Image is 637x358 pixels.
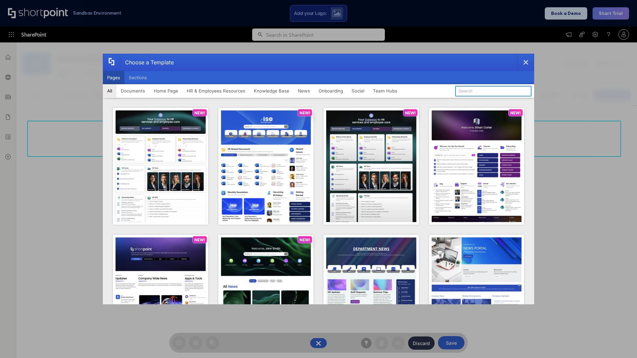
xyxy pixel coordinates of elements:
button: News [294,84,314,97]
button: Team Hubs [369,84,401,97]
input: Search [455,86,531,96]
p: NEW! [194,110,205,115]
button: Home Page [149,84,182,97]
p: NEW! [510,110,521,115]
p: NEW! [300,237,310,242]
button: Social [347,84,369,97]
button: Pages [103,71,124,84]
button: Sections [124,71,151,84]
button: HR & Employees Resources [182,84,249,97]
iframe: Chat Widget [518,281,637,358]
button: Documents [116,84,149,97]
p: NEW! [194,237,205,242]
button: Knowledge Base [249,84,294,97]
div: template selector [103,54,534,304]
button: Onboarding [314,84,347,97]
p: NEW! [405,110,416,115]
div: Choose a Template [120,54,174,71]
button: All [103,84,116,97]
p: NEW! [300,110,310,115]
